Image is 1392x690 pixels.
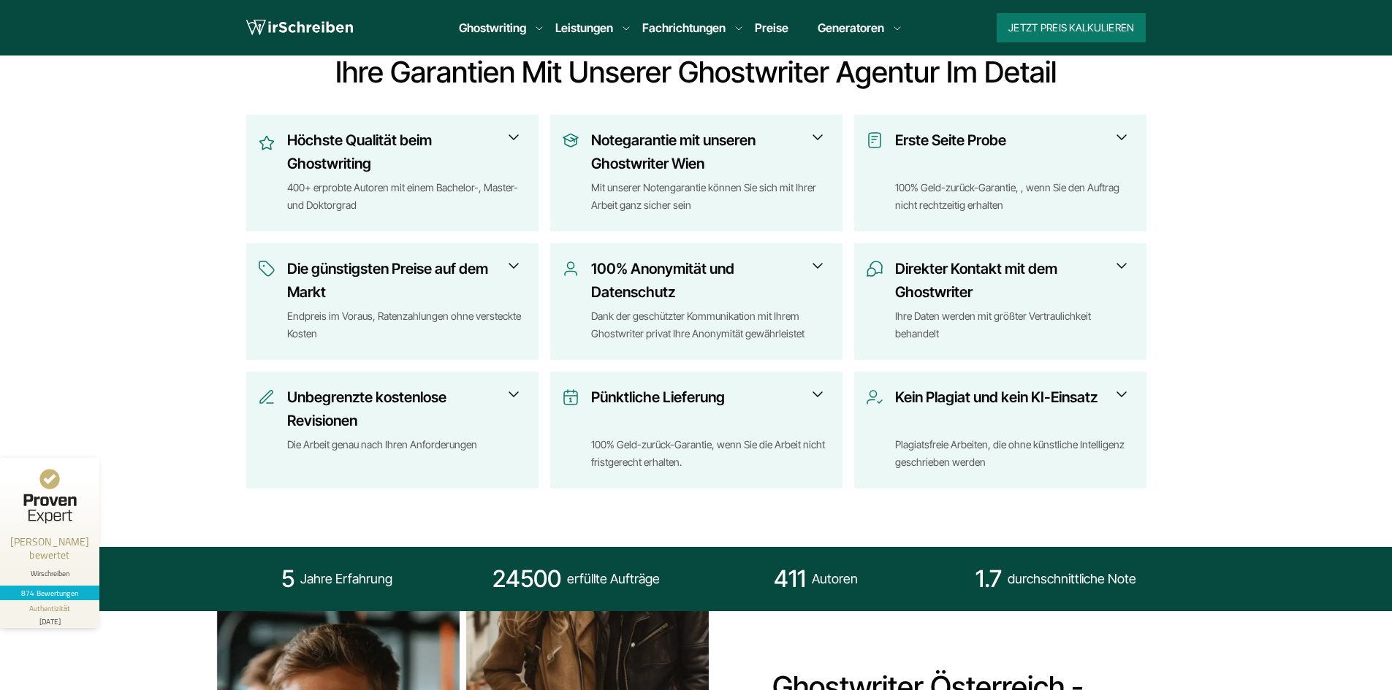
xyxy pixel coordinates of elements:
[6,569,94,578] div: Wirschreiben
[562,131,579,149] img: Notegarantie mit unseren Ghostwriter Wien
[459,19,526,37] a: Ghostwriting
[258,260,275,277] img: Die günstigsten Preise auf dem Markt
[812,567,858,591] span: Autoren
[287,307,527,342] div: Endpreis im Voraus, Ratenzahlungen ohne versteckte Kosten
[755,20,788,35] a: Preise
[591,307,831,342] div: Dank der geschützter Kommunikation mit Ihrem Ghostwriter privat Ihre Anonymität gewährleistet
[562,260,579,277] img: 100% Anonymität und Datenschutz
[258,131,275,155] img: Höchste Qualität beim Ghostwriting
[895,129,1125,175] h3: Erste Seite Probe
[287,436,527,471] div: Die Arbeit genau nach Ihren Anforderungen
[591,179,831,214] div: Mit unserer Notengarantie können Sie sich mit Ihrer Arbeit ganz sicher sein
[287,386,517,432] h3: Unbegrenzte kostenlose Revisionen
[818,19,884,37] a: Generatoren
[895,307,1135,342] div: Ihre Daten werden mit größter Vertraulichkeit behandelt
[591,129,821,175] h3: Notegarantie mit unseren Ghostwriter Wien
[975,564,1002,594] strong: 1.7
[29,603,71,614] div: Authentizität
[300,567,392,591] span: Jahre Erfahrung
[562,388,579,406] img: Pünktliche Lieferung
[591,257,821,304] h3: 100% Anonymität und Datenschutz
[258,388,275,406] img: Unbegrenzte kostenlose Revisionen
[281,564,294,594] strong: 5
[895,179,1135,214] div: 100% Geld-zurück-Garantie, , wenn Sie den Auftrag nicht rechtzeitig erhalten
[997,13,1146,42] button: Jetzt Preis kalkulieren
[287,129,517,175] h3: Höchste Qualität beim Ghostwriting
[567,567,660,591] span: erfüllte Aufträge
[287,257,517,304] h3: Die günstigsten Preise auf dem Markt
[866,131,883,149] img: Erste Seite Probe
[866,388,883,406] img: Kein Plagiat und kein KI-Einsatz
[591,386,821,432] h3: Pünktliche Lieferung
[1008,567,1136,591] span: durchschnittliche Note
[492,564,561,594] strong: 24500
[895,436,1135,471] div: Plagiatsfreie Arbeiten, die ohne künstliche Intelligenz geschrieben werden
[774,564,806,594] strong: 411
[555,19,613,37] a: Leistungen
[895,386,1125,432] h3: Kein Plagiat und kein KI-Einsatz
[642,19,726,37] a: Fachrichtungen
[866,260,883,277] img: Direkter Kontakt mit dem Ghostwriter
[287,179,527,214] div: 400+ erprobte Autoren mit einem Bachelor-, Master- und Doktorgrad
[246,17,353,39] img: logo wirschreiben
[591,436,831,471] div: 100% Geld-zurück-Garantie, wenn Sie die Arbeit nicht fristgerecht erhalten.
[246,55,1146,90] h2: Ihre Garantien mit unserer Ghostwriter Agentur im Detail
[6,614,94,625] div: [DATE]
[895,257,1125,304] h3: Direkter Kontakt mit dem Ghostwriter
